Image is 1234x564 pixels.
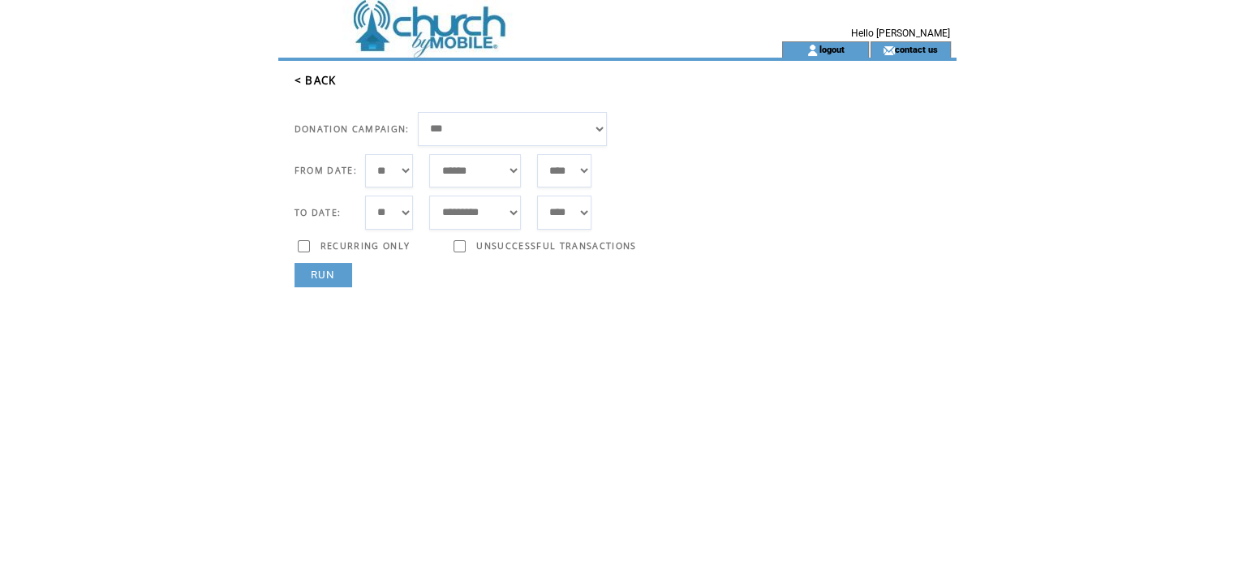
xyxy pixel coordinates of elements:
[295,73,337,88] a: < BACK
[883,44,895,57] img: contact_us_icon.gif
[851,28,950,39] span: Hello [PERSON_NAME]
[819,44,844,54] a: logout
[295,165,357,176] span: FROM DATE:
[895,44,938,54] a: contact us
[295,123,410,135] span: DONATION CAMPAIGN:
[295,263,352,287] a: RUN
[806,44,819,57] img: account_icon.gif
[320,240,411,252] span: RECURRING ONLY
[476,240,636,252] span: UNSUCCESSFUL TRANSACTIONS
[295,207,342,218] span: TO DATE:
